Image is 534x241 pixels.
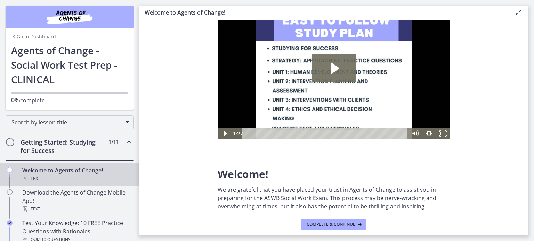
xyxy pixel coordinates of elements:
span: Search by lesson title [11,119,122,126]
h1: Agents of Change - Social Work Test Prep - CLINICAL [11,43,128,87]
a: Go to Dashboard [11,33,56,40]
p: We are grateful that you have placed your trust in Agents of Change to assist you in preparing fo... [218,186,450,210]
div: Text [22,174,131,183]
div: Welcome to Agents of Change! [22,166,131,183]
h2: Getting Started: Studying for Success [21,138,105,155]
i: Completed [7,220,13,226]
button: Fullscreen [218,119,232,130]
button: Complete & continue [301,219,366,230]
button: Mute [191,119,204,130]
h3: Welcome to Agents of Change! [145,8,503,17]
div: Text [22,205,131,213]
img: Agents of Change [28,8,111,25]
button: Play Video: c1o6hcmjueu5qasqsu00.mp4 [95,45,138,73]
span: Complete & continue [307,222,355,227]
button: Show settings menu [204,119,218,130]
span: Welcome! [218,167,268,181]
span: 0% [11,96,20,104]
p: complete [11,96,128,104]
div: Search by lesson title [6,115,133,129]
span: 1 / 11 [108,138,119,146]
div: Download the Agents of Change Mobile App! [22,188,131,213]
div: Playbar [30,119,187,130]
